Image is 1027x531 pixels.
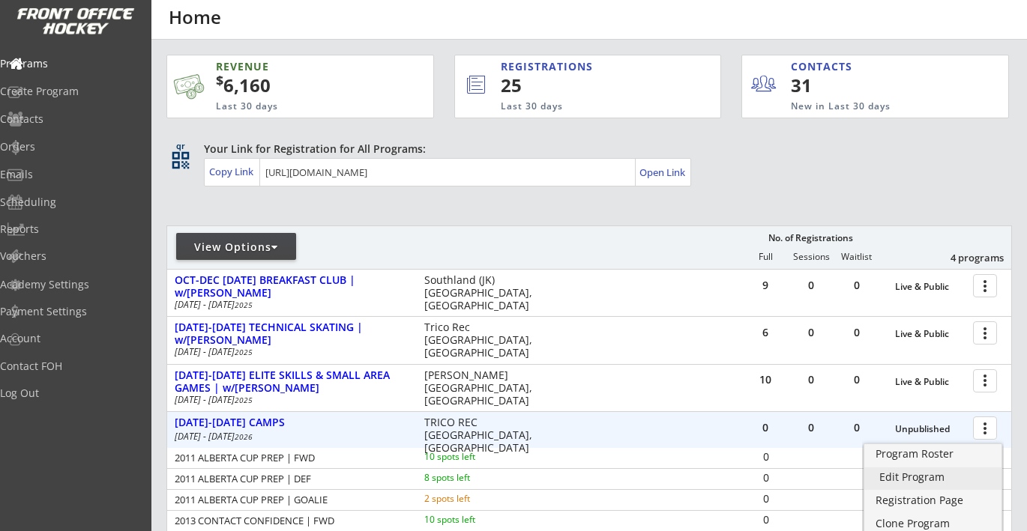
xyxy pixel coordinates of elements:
[743,327,788,338] div: 6
[216,59,366,74] div: REVENUE
[791,73,883,98] div: 31
[639,162,687,183] a: Open Link
[175,348,404,356] div: [DATE] - [DATE]
[209,165,256,178] div: Copy Link
[973,369,997,392] button: more_vert
[895,282,966,292] div: Live & Public
[764,233,857,243] div: No. of Registrations
[834,280,879,291] div: 0
[235,395,253,405] em: 2025
[639,166,687,179] div: Open Link
[171,142,189,151] div: qr
[834,252,879,262] div: Waitlist
[743,422,788,433] div: 0
[973,416,997,440] button: more_vert
[791,100,939,113] div: New in Last 30 days
[744,494,788,504] div: 0
[424,494,521,503] div: 2 spots left
[895,329,966,339] div: Live & Public
[834,327,879,338] div: 0
[169,149,192,172] button: qr_code
[743,252,788,262] div: Full
[175,516,404,526] div: 2013 CONTACT CONFIDENCE | FWD
[175,495,404,505] div: 2011 ALBERTA CUP PREP | GOALIE
[424,416,542,454] div: TRICO REC [GEOGRAPHIC_DATA], [GEOGRAPHIC_DATA]
[744,515,788,525] div: 0
[175,432,404,441] div: [DATE] - [DATE]
[501,73,671,98] div: 25
[876,495,990,506] div: Registration Page
[424,321,542,359] div: Trico Rec [GEOGRAPHIC_DATA], [GEOGRAPHIC_DATA]
[789,327,834,338] div: 0
[744,473,788,483] div: 0
[175,369,409,395] div: [DATE]-[DATE] ELITE SKILLS & SMALL AREA GAMES | w/[PERSON_NAME]
[424,452,521,461] div: 10 spots left
[175,321,409,347] div: [DATE]-[DATE] TECHNICAL SKATING | w/[PERSON_NAME]
[876,449,990,459] div: Program Roster
[204,142,966,157] div: Your Link for Registration for All Programs:
[834,422,879,433] div: 0
[864,444,1002,467] a: Program Roster
[744,452,788,462] div: 0
[973,321,997,345] button: more_vert
[973,274,997,297] button: more_vert
[895,424,966,434] div: Unpublished
[743,374,788,385] div: 10
[235,431,253,442] em: 2026
[175,474,404,484] div: 2011 ALBERTA CUP PREP | DEF
[876,518,990,529] div: Clone Program
[789,280,834,291] div: 0
[895,377,966,387] div: Live & Public
[743,280,788,291] div: 9
[926,251,1004,264] div: 4 programs
[175,395,404,404] div: [DATE] - [DATE]
[834,374,879,385] div: 0
[501,100,660,113] div: Last 30 days
[864,491,1002,513] a: Registration Page
[879,472,987,482] div: Edit Program
[424,274,542,312] div: Southland (JK) [GEOGRAPHIC_DATA], [GEOGRAPHIC_DATA]
[216,73,386,98] div: 6,160
[175,300,404,309] div: [DATE] - [DATE]
[176,240,296,255] div: View Options
[175,453,404,463] div: 2011 ALBERTA CUP PREP | FWD
[175,416,409,429] div: [DATE]-[DATE] CAMPS
[791,59,859,74] div: CONTACTS
[789,374,834,385] div: 0
[235,300,253,310] em: 2025
[789,422,834,433] div: 0
[789,252,834,262] div: Sessions
[175,274,409,300] div: OCT-DEC [DATE] BREAKFAST CLUB | w/[PERSON_NAME]
[864,467,1002,490] a: Edit Program
[424,515,521,524] div: 10 spots left
[501,59,656,74] div: REGISTRATIONS
[235,347,253,357] em: 2025
[424,473,521,482] div: 8 spots left
[216,100,366,113] div: Last 30 days
[424,369,542,407] div: [PERSON_NAME] [GEOGRAPHIC_DATA], [GEOGRAPHIC_DATA]
[216,71,223,89] sup: $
